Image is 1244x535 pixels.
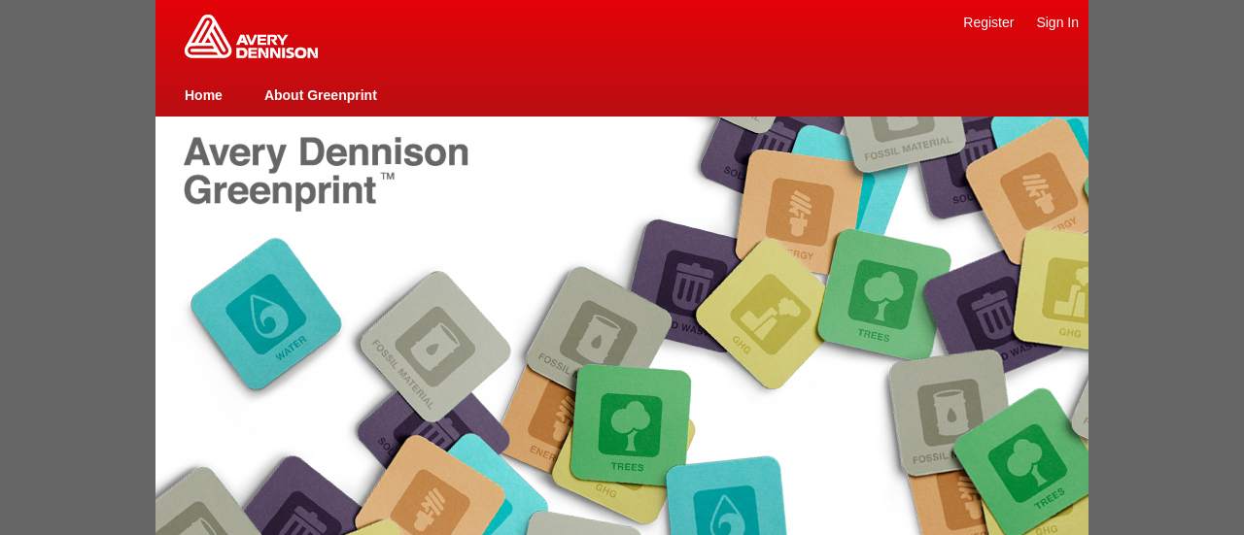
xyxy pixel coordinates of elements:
a: Home [185,87,223,103]
img: Home [185,15,318,58]
a: About Greenprint [264,87,377,103]
a: Sign In [1036,15,1079,30]
a: Greenprint [185,49,318,60]
a: Register [963,15,1014,30]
